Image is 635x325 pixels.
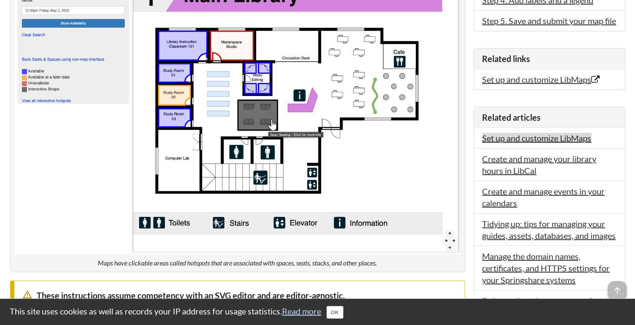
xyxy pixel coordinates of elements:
div: These instructions assume competency with an SVG editor and are editor-agnostic. [23,290,456,301]
div: This site uses cookies as well as records your IP address for usage statistics. [2,305,634,319]
span: Related articles [482,112,541,122]
a: Create and manage events in your calendars [482,186,605,208]
figcaption: Maps have clickable areas called hotspots that are associated with spaces, seats, stacks, and oth... [98,258,377,268]
a: Delete or inactivate accounts for staff across your Springshare tools [482,295,608,317]
button: Close [327,306,343,319]
a: Step 5. Save and submit your map file [482,16,616,26]
a: Tidying up: tips for managing your guides, assets, databases, and images [482,219,616,241]
span: warning_amber [23,290,33,300]
a: arrow_upward [608,282,627,292]
a: Set up and customize LibMaps [482,133,592,143]
a: Read more [282,306,322,316]
span: arrow_upward [608,281,627,300]
a: Create and manage your library hours in LibCal [482,154,597,176]
a: Set up and customize LibMaps [482,74,600,84]
span: Related links [482,54,531,64]
a: Manage the domain names, certificates, and HTTPS settings for your Springshare systems [482,251,610,285]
